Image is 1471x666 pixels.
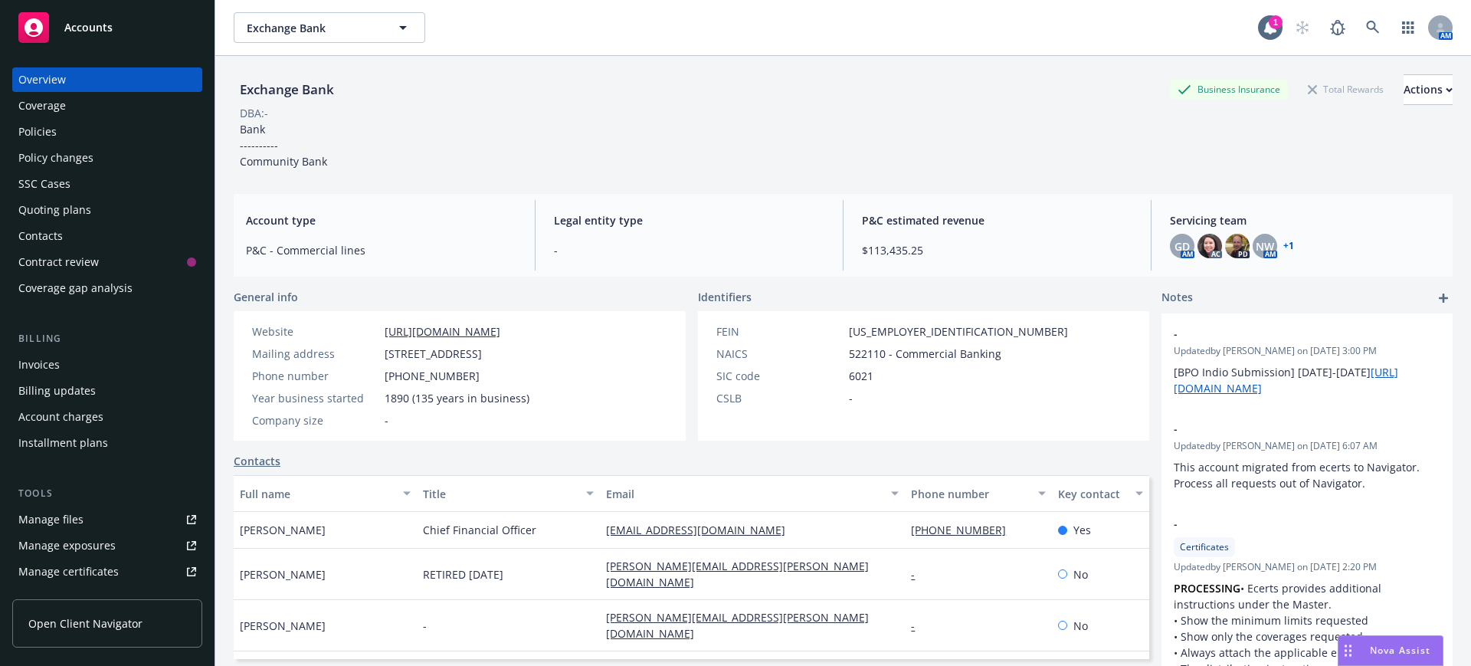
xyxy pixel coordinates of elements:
div: Manage claims [18,586,96,610]
span: GD [1175,238,1190,254]
span: Certificates [1180,540,1229,554]
div: -Updatedby [PERSON_NAME] on [DATE] 3:00 PM[BPO Indio Submission] [DATE]-[DATE][URL][DOMAIN_NAME] [1161,313,1453,408]
span: NW [1256,238,1274,254]
span: No [1073,618,1088,634]
span: $113,435.25 [862,242,1132,258]
div: Installment plans [18,431,108,455]
div: DBA: - [240,105,268,121]
a: Invoices [12,353,202,377]
div: SSC Cases [18,172,70,196]
span: 1890 (135 years in business) [385,390,529,406]
div: Company size [252,412,378,428]
div: Manage files [18,507,84,532]
span: Yes [1073,522,1091,538]
button: Full name [234,475,417,512]
div: Quoting plans [18,198,91,222]
span: [PHONE_NUMBER] [385,368,480,384]
span: This account migrated from ecerts to Navigator. Process all requests out of Navigator. [1174,460,1423,490]
a: Switch app [1393,12,1423,43]
span: Notes [1161,289,1193,307]
div: Year business started [252,390,378,406]
div: Billing updates [18,379,96,403]
button: Title [417,475,600,512]
a: - [911,567,927,582]
a: +1 [1283,241,1294,251]
span: [PERSON_NAME] [240,566,326,582]
div: Full name [240,486,394,502]
a: Manage files [12,507,202,532]
div: Drag to move [1338,636,1358,665]
a: [EMAIL_ADDRESS][DOMAIN_NAME] [606,523,798,537]
span: Legal entity type [554,212,824,228]
span: - [1174,516,1401,532]
div: Email [606,486,882,502]
div: Invoices [18,353,60,377]
a: - [911,618,927,633]
span: Bank ---------- Community Bank [240,122,327,169]
div: Overview [18,67,66,92]
span: [PERSON_NAME] [240,618,326,634]
span: No [1073,566,1088,582]
span: 6021 [849,368,873,384]
span: - [1174,326,1401,342]
a: [PERSON_NAME][EMAIL_ADDRESS][PERSON_NAME][DOMAIN_NAME] [606,559,869,589]
img: photo [1225,234,1250,258]
span: P&C - Commercial lines [246,242,516,258]
div: Phone number [252,368,378,384]
span: Open Client Navigator [28,615,143,632]
a: Policy changes [12,146,202,170]
a: Manage exposures [12,533,202,558]
div: Account charges [18,405,103,429]
a: Manage certificates [12,559,202,584]
button: Email [600,475,905,512]
div: -Updatedby [PERSON_NAME] on [DATE] 6:07 AMThis account migrated from ecerts to Navigator. Process... [1161,408,1453,504]
div: Total Rewards [1300,80,1391,99]
span: - [423,618,427,634]
div: Tools [12,486,202,501]
img: photo [1197,234,1222,258]
a: Contacts [234,453,280,469]
span: [US_EMPLOYER_IDENTIFICATION_NUMBER] [849,323,1068,340]
button: Nova Assist [1338,635,1443,666]
a: Contacts [12,224,202,248]
div: Billing [12,331,202,346]
span: Identifiers [698,289,752,305]
div: Policy changes [18,146,93,170]
div: CSLB [716,390,843,406]
div: Website [252,323,378,340]
span: Updated by [PERSON_NAME] on [DATE] 6:07 AM [1174,439,1440,453]
button: Phone number [905,475,1051,512]
button: Exchange Bank [234,12,425,43]
span: - [385,412,388,428]
a: Accounts [12,6,202,49]
span: Nova Assist [1370,644,1430,657]
a: Report a Bug [1322,12,1353,43]
span: 522110 - Commercial Banking [849,346,1001,362]
span: [STREET_ADDRESS] [385,346,482,362]
span: Accounts [64,21,113,34]
a: Coverage gap analysis [12,276,202,300]
div: 1 [1269,15,1283,29]
div: NAICS [716,346,843,362]
span: - [1174,421,1401,437]
button: Key contact [1052,475,1149,512]
a: Coverage [12,94,202,118]
a: Billing updates [12,379,202,403]
div: FEIN [716,323,843,340]
a: Start snowing [1287,12,1318,43]
span: - [554,242,824,258]
div: Contacts [18,224,63,248]
div: Manage exposures [18,533,116,558]
div: Phone number [911,486,1028,502]
div: Policies [18,120,57,144]
div: Coverage gap analysis [18,276,133,300]
span: - [849,390,853,406]
strong: PROCESSING [1174,581,1240,595]
span: Servicing team [1170,212,1440,228]
span: General info [234,289,298,305]
a: Installment plans [12,431,202,455]
div: Key contact [1058,486,1126,502]
a: Policies [12,120,202,144]
span: Updated by [PERSON_NAME] on [DATE] 3:00 PM [1174,344,1440,358]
